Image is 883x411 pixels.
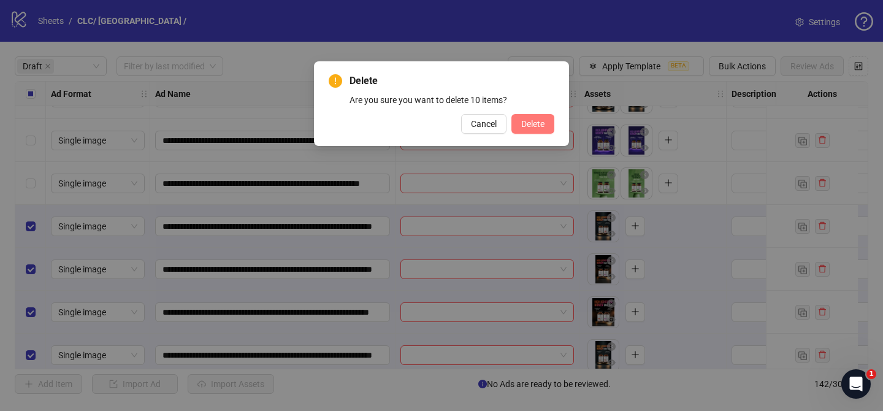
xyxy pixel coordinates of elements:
button: Cancel [461,114,506,134]
div: Are you sure you want to delete 10 items? [350,93,554,107]
iframe: Intercom live chat [841,369,871,399]
span: Cancel [471,119,497,129]
span: exclamation-circle [329,74,342,88]
span: Delete [521,119,545,129]
span: Delete [350,74,554,88]
span: 1 [866,369,876,379]
button: Delete [511,114,554,134]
